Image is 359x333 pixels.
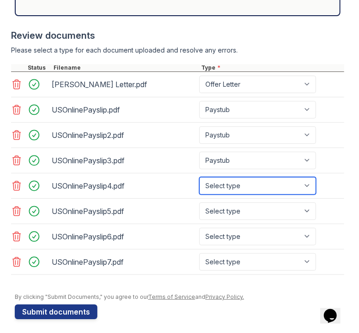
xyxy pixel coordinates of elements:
[11,46,344,55] div: Please select a type for each document uploaded and resolve any errors.
[52,255,196,269] div: USOnlinePayslip7.pdf
[15,293,344,301] div: By clicking "Submit Documents," you agree to our and
[52,153,196,168] div: USOnlinePayslip3.pdf
[52,102,196,117] div: USOnlinePayslip.pdf
[11,29,344,42] div: Review documents
[199,64,344,71] div: Type
[52,229,196,244] div: USOnlinePayslip6.pdf
[52,178,196,193] div: USOnlinePayslip4.pdf
[52,204,196,219] div: USOnlinePayslip5.pdf
[26,64,52,71] div: Status
[148,293,195,300] a: Terms of Service
[52,64,199,71] div: Filename
[15,304,97,319] button: Submit documents
[52,128,196,143] div: USOnlinePayslip2.pdf
[52,77,196,92] div: [PERSON_NAME] Letter.pdf
[205,293,244,300] a: Privacy Policy.
[320,296,350,324] iframe: chat widget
